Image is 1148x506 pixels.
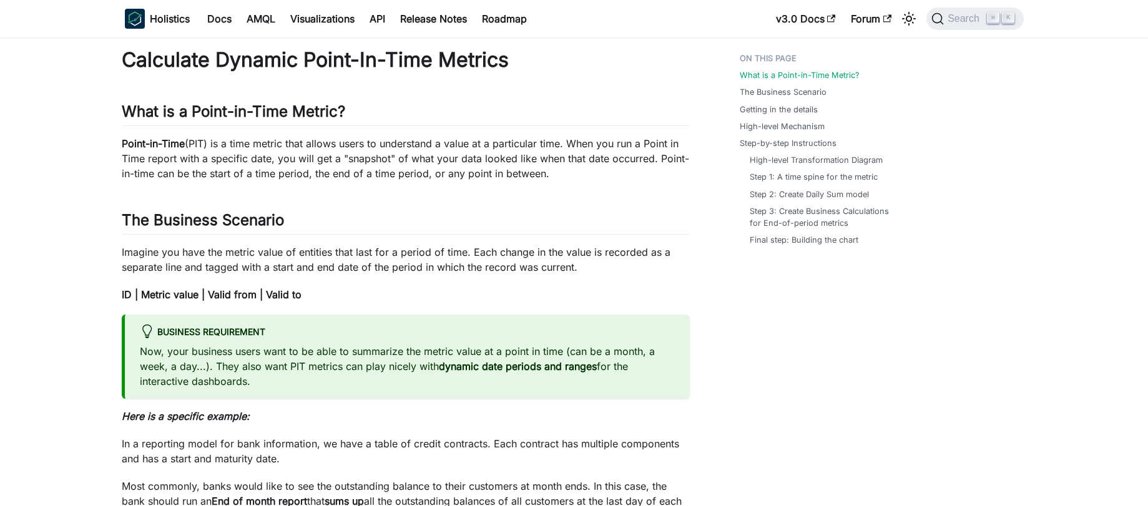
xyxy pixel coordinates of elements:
[200,9,239,29] a: Docs
[140,344,675,389] p: Now, your business users want to be able to summarize the metric value at a point in time (can be...
[122,436,690,466] p: In a reporting model for bank information, we have a table of credit contracts. Each contract has...
[439,360,597,372] strong: dynamic date periods and ranges
[740,69,860,81] a: What is a Point-in-Time Metric?
[750,234,858,246] a: Final step: Building the chart
[150,11,190,26] b: Holistics
[283,9,362,29] a: Visualizations
[140,324,675,341] div: Business requirement
[122,102,690,126] h2: What is a Point-in-Time Metric?
[750,154,883,166] a: High-level Transformation Diagram
[474,9,534,29] a: Roadmap
[239,9,283,29] a: AMQL
[122,137,185,150] strong: Point-in-Time
[926,7,1023,30] button: Search (Command+K)
[750,205,896,229] a: Step 3: Create Business Calculations for End-of-period metrics
[944,13,987,24] span: Search
[740,137,836,149] a: Step-by-step Instructions
[122,410,250,422] strong: Here is a specific example:
[987,12,999,24] kbd: ⌘
[122,211,690,235] h2: The Business Scenario
[750,171,878,183] a: Step 1: A time spine for the metric
[125,9,190,29] a: HolisticsHolistics
[768,9,843,29] a: v3.0 Docs
[122,136,690,181] p: (PIT) is a time metric that allows users to understand a value at a particular time. When you run...
[362,9,393,29] a: API
[122,245,690,275] p: Imagine you have the metric value of entities that last for a period of time. Each change in the ...
[740,120,825,132] a: High-level Mechanism
[125,9,145,29] img: Holistics
[393,9,474,29] a: Release Notes
[122,288,302,301] strong: ID | Metric value | Valid from | Valid to
[122,47,690,72] h1: Calculate Dynamic Point-In-Time Metrics
[740,86,827,98] a: The Business Scenario
[750,188,869,200] a: Step 2: Create Daily Sum model
[843,9,899,29] a: Forum
[1002,12,1014,24] kbd: K
[899,9,919,29] button: Switch between dark and light mode (currently light mode)
[740,104,818,115] a: Getting in the details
